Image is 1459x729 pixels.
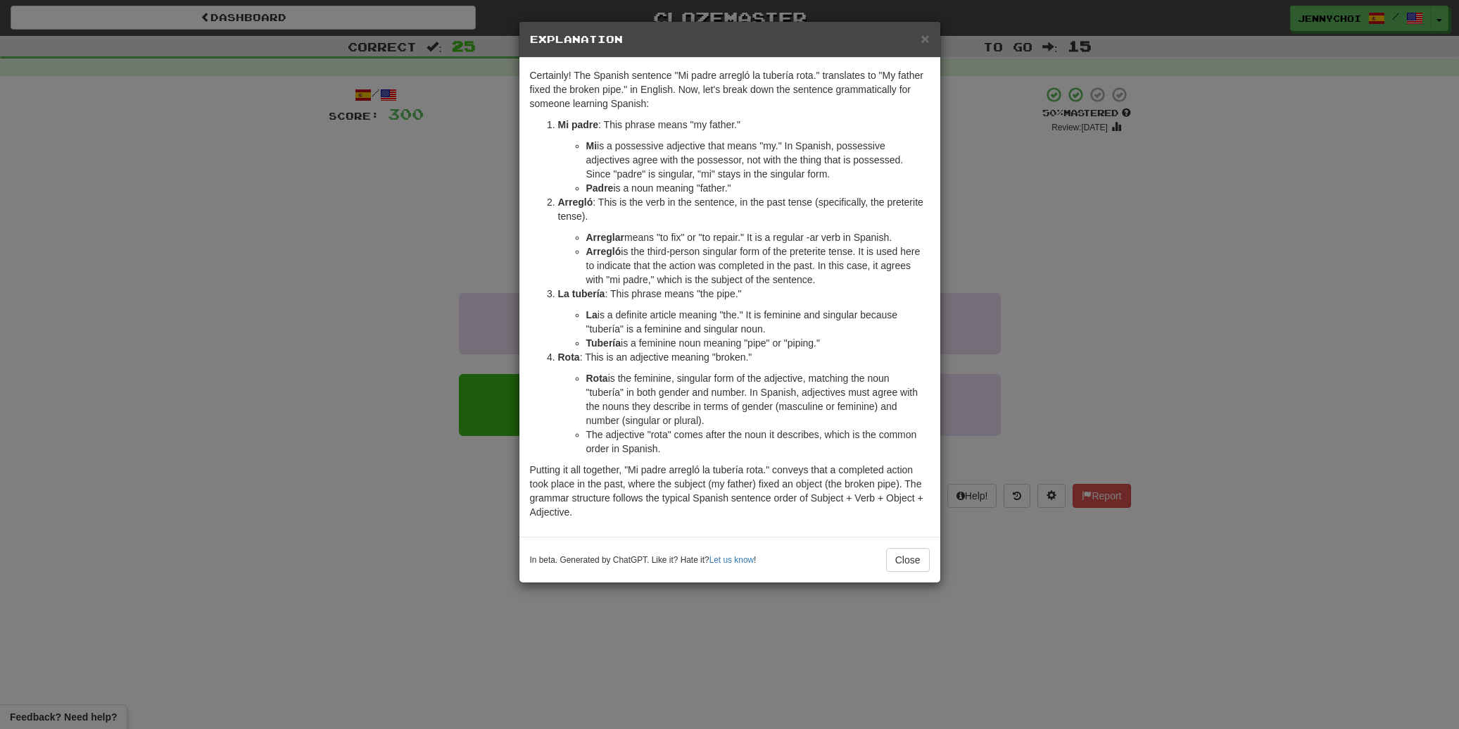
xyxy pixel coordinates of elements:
li: means "to fix" or "to repair." It is a regular -ar verb in Spanish. [586,230,930,244]
strong: Arregló [558,197,593,208]
h5: Explanation [530,32,930,46]
a: Let us know [709,555,754,565]
strong: Tubería [586,337,621,349]
p: : This is an adjective meaning "broken." [558,350,930,364]
li: is a feminine noun meaning "pipe" or "piping." [586,336,930,350]
strong: Arregló [586,246,621,257]
button: Close [886,548,930,572]
li: is a possessive adjective that means "my." In Spanish, possessive adjectives agree with the posse... [586,139,930,181]
p: Certainly! The Spanish sentence "Mi padre arregló la tubería rota." translates to "My father fixe... [530,68,930,111]
li: The adjective "rota" comes after the noun it describes, which is the common order in Spanish. [586,428,930,456]
li: is a noun meaning "father." [586,181,930,195]
strong: Rota [558,351,580,363]
li: is the feminine, singular form of the adjective, matching the noun "tubería" in both gender and n... [586,371,930,428]
strong: Mi [586,140,598,151]
li: is the third-person singular form of the preterite tense. It is used here to indicate that the ac... [586,244,930,287]
button: Close [921,31,929,46]
strong: La tubería [558,288,605,299]
p: Putting it all together, "Mi padre arregló la tubería rota." conveys that a completed action took... [530,463,930,519]
strong: Arreglar [586,232,624,243]
strong: La [586,309,598,320]
strong: Padre [586,182,614,194]
li: is a definite article meaning "the." It is feminine and singular because "tubería" is a feminine ... [586,308,930,336]
strong: Rota [586,373,608,384]
strong: Mi padre [558,119,599,130]
p: : This is the verb in the sentence, in the past tense (specifically, the preterite tense). [558,195,930,223]
span: × [921,30,929,46]
p: : This phrase means "my father." [558,118,930,132]
p: : This phrase means "the pipe." [558,287,930,301]
small: In beta. Generated by ChatGPT. Like it? Hate it? ! [530,554,757,566]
